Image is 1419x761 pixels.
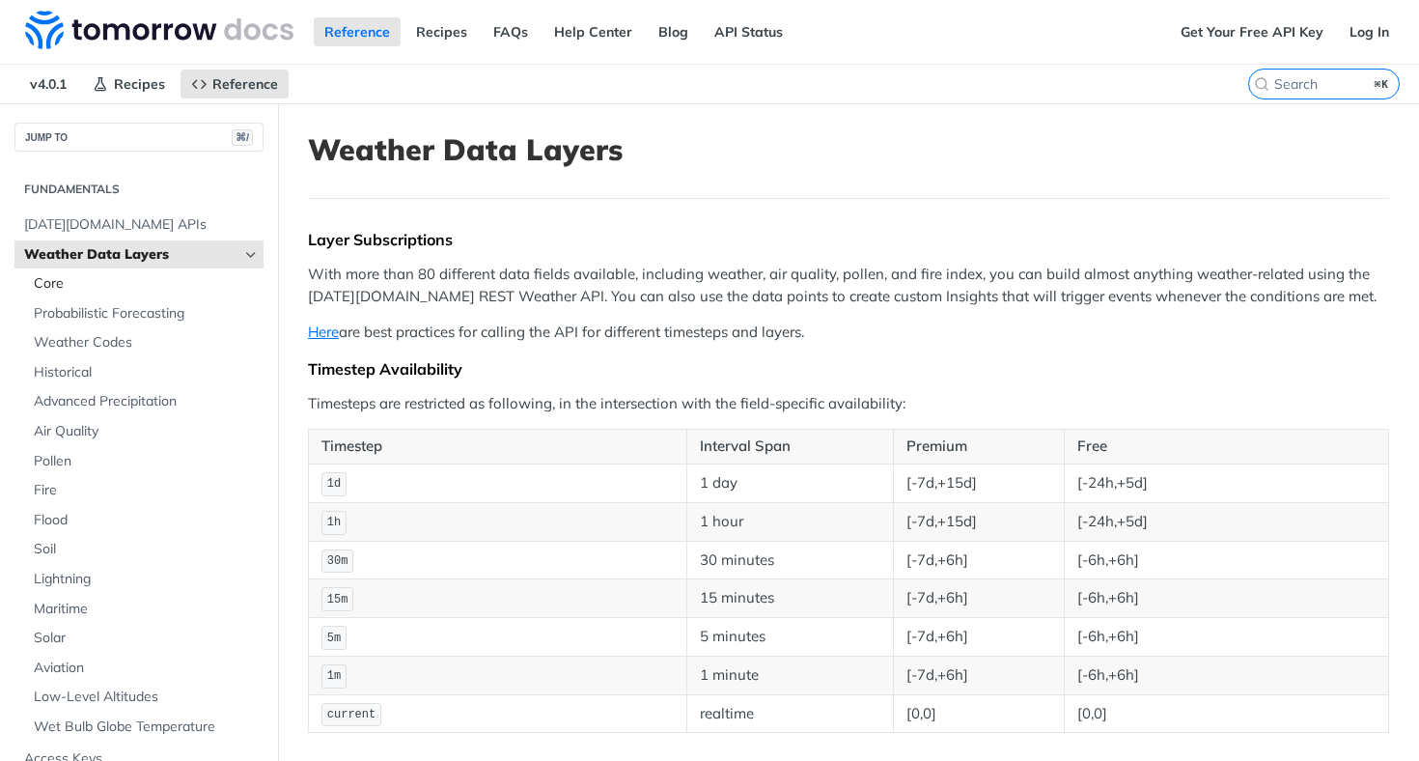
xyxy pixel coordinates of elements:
[327,477,341,491] span: 1d
[1065,541,1389,579] td: [-6h,+6h]
[483,17,539,46] a: FAQs
[24,595,264,624] a: Maritime
[24,476,264,505] a: Fire
[1170,17,1334,46] a: Get Your Free API Key
[34,659,259,678] span: Aviation
[686,502,893,541] td: 1 hour
[894,618,1065,657] td: [-7d,+6h]
[14,240,264,269] a: Weather Data LayersHide subpages for Weather Data Layers
[704,17,793,46] a: API Status
[686,694,893,733] td: realtime
[14,181,264,198] h2: Fundamentals
[1065,694,1389,733] td: [0,0]
[308,132,1389,167] h1: Weather Data Layers
[24,245,238,265] span: Weather Data Layers
[24,328,264,357] a: Weather Codes
[114,75,165,93] span: Recipes
[327,669,341,683] span: 1m
[24,506,264,535] a: Flood
[34,511,259,530] span: Flood
[543,17,643,46] a: Help Center
[34,481,259,500] span: Fire
[34,422,259,441] span: Air Quality
[34,629,259,648] span: Solar
[308,393,1389,415] p: Timesteps are restricted as following, in the intersection with the field-specific availability:
[181,70,289,99] a: Reference
[24,713,264,742] a: Wet Bulb Globe Temperature
[24,387,264,416] a: Advanced Precipitation
[686,656,893,694] td: 1 minute
[24,654,264,683] a: Aviation
[24,535,264,564] a: Soil
[894,430,1065,465] th: Premium
[24,624,264,653] a: Solar
[34,333,259,352] span: Weather Codes
[309,430,687,465] th: Timestep
[308,264,1389,307] p: With more than 80 different data fields available, including weather, air quality, pollen, and fi...
[894,656,1065,694] td: [-7d,+6h]
[686,618,893,657] td: 5 minutes
[1370,74,1394,94] kbd: ⌘K
[34,392,259,411] span: Advanced Precipitation
[308,323,339,341] a: Here
[894,502,1065,541] td: [-7d,+15d]
[327,554,348,568] span: 30m
[894,694,1065,733] td: [0,0]
[308,322,1389,344] p: are best practices for calling the API for different timesteps and layers.
[1065,579,1389,618] td: [-6h,+6h]
[1065,464,1389,502] td: [-24h,+5d]
[34,600,259,619] span: Maritime
[327,593,348,606] span: 15m
[686,541,893,579] td: 30 minutes
[34,452,259,471] span: Pollen
[24,683,264,712] a: Low-Level Altitudes
[1065,430,1389,465] th: Free
[25,11,293,49] img: Tomorrow.io Weather API Docs
[314,17,401,46] a: Reference
[243,247,259,263] button: Hide subpages for Weather Data Layers
[24,447,264,476] a: Pollen
[405,17,478,46] a: Recipes
[82,70,176,99] a: Recipes
[34,688,259,707] span: Low-Level Altitudes
[1254,76,1269,92] svg: Search
[24,358,264,387] a: Historical
[894,541,1065,579] td: [-7d,+6h]
[34,570,259,589] span: Lightning
[24,299,264,328] a: Probabilistic Forecasting
[34,363,259,382] span: Historical
[894,579,1065,618] td: [-7d,+6h]
[24,215,259,235] span: [DATE][DOMAIN_NAME] APIs
[14,123,264,152] button: JUMP TO⌘/
[24,269,264,298] a: Core
[686,430,893,465] th: Interval Span
[1065,656,1389,694] td: [-6h,+6h]
[34,274,259,294] span: Core
[1339,17,1400,46] a: Log In
[1065,618,1389,657] td: [-6h,+6h]
[327,632,341,645] span: 5m
[24,417,264,446] a: Air Quality
[34,540,259,559] span: Soil
[232,129,253,146] span: ⌘/
[1065,502,1389,541] td: [-24h,+5d]
[894,464,1065,502] td: [-7d,+15d]
[648,17,699,46] a: Blog
[212,75,278,93] span: Reference
[308,359,1389,379] div: Timestep Availability
[327,708,376,721] span: current
[327,516,341,529] span: 1h
[308,230,1389,249] div: Layer Subscriptions
[686,579,893,618] td: 15 minutes
[19,70,77,99] span: v4.0.1
[34,304,259,324] span: Probabilistic Forecasting
[686,464,893,502] td: 1 day
[24,565,264,594] a: Lightning
[34,718,259,737] span: Wet Bulb Globe Temperature
[14,211,264,240] a: [DATE][DOMAIN_NAME] APIs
